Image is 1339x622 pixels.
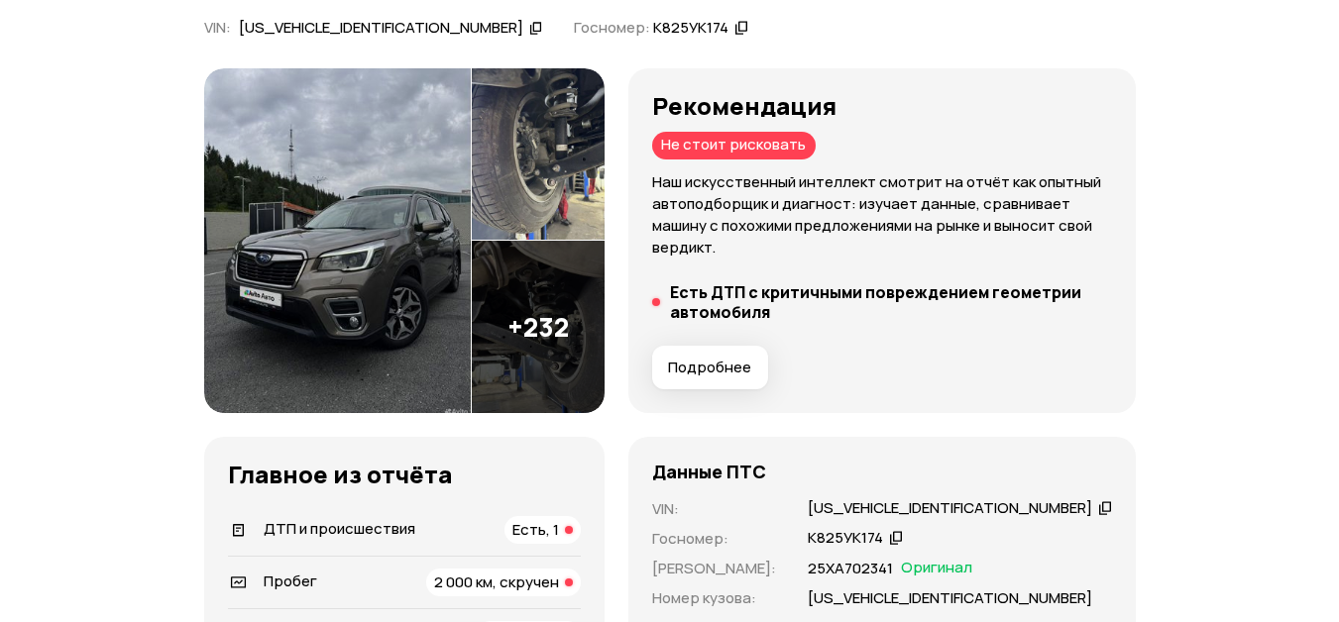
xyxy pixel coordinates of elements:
[204,17,231,38] span: VIN :
[901,558,972,579] span: Оригинал
[652,558,784,579] p: [PERSON_NAME] :
[652,92,1112,120] h3: Рекомендация
[808,498,1092,519] div: [US_VEHICLE_IDENTIFICATION_NUMBER]
[652,587,784,609] p: Номер кузова :
[652,528,784,550] p: Госномер :
[808,558,893,579] p: 25ХА702341
[264,518,415,539] span: ДТП и происшествия
[808,528,883,549] div: К825УК174
[574,17,650,38] span: Госномер:
[228,461,581,488] h3: Главное из отчёта
[670,282,1112,322] h5: Есть ДТП с критичными повреждением геометрии автомобиля
[264,570,317,591] span: Пробег
[653,18,728,39] div: К825УК174
[239,18,523,39] div: [US_VEHICLE_IDENTIFICATION_NUMBER]
[652,171,1112,259] p: Наш искусственный интеллект смотрит на отчёт как опытный автоподборщик и диагност: изучает данные...
[652,461,766,482] h4: Данные ПТС
[652,132,816,159] div: Не стоит рисковать
[512,519,559,540] span: Есть, 1
[652,498,784,520] p: VIN :
[434,571,559,592] span: 2 000 км, скручен
[808,587,1092,609] p: [US_VEHICLE_IDENTIFICATION_NUMBER]
[652,346,768,389] button: Подробнее
[668,358,751,377] span: Подробнее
